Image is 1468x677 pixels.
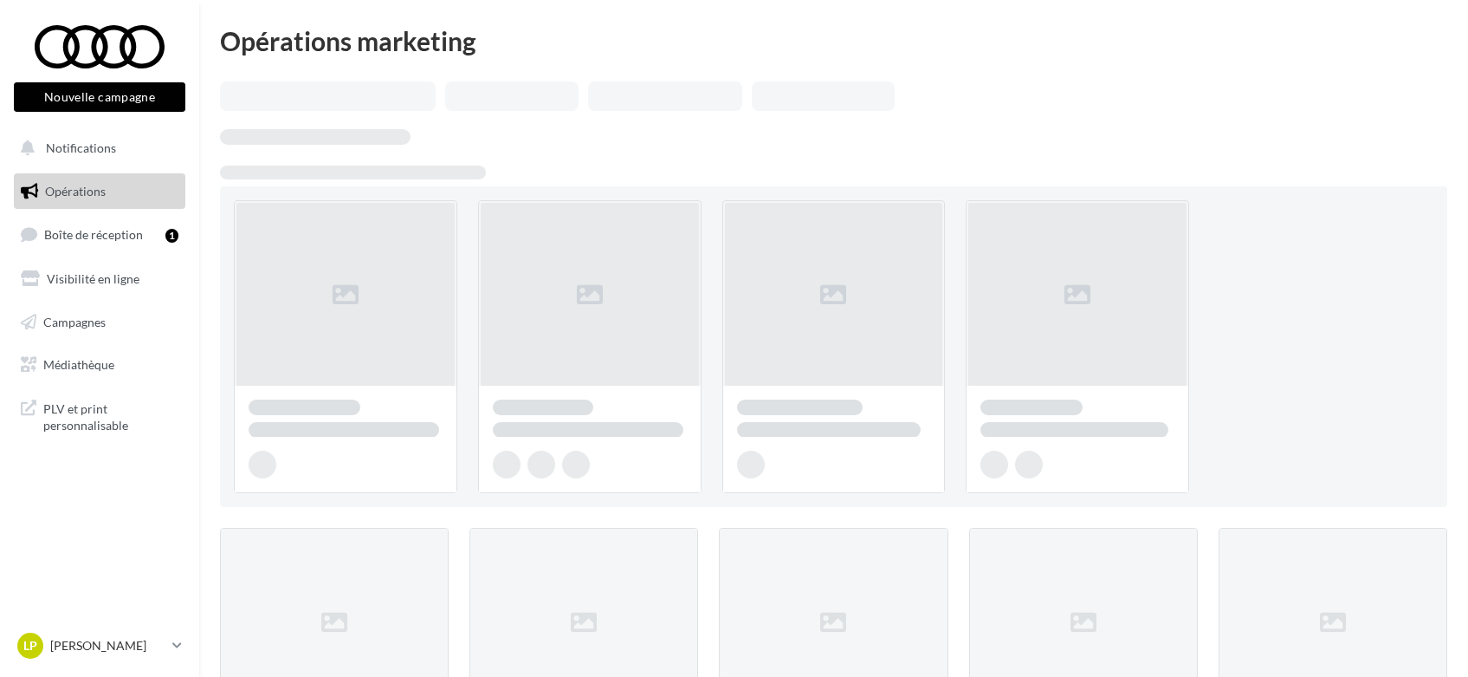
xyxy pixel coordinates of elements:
[46,140,116,155] span: Notifications
[10,304,189,341] a: Campagnes
[10,390,189,441] a: PLV et print personnalisable
[44,227,143,242] span: Boîte de réception
[43,397,178,434] span: PLV et print personnalisable
[47,271,139,286] span: Visibilité en ligne
[10,261,189,297] a: Visibilité en ligne
[14,82,185,112] button: Nouvelle campagne
[50,637,165,654] p: [PERSON_NAME]
[43,314,106,329] span: Campagnes
[10,173,189,210] a: Opérations
[14,629,185,662] a: LP [PERSON_NAME]
[45,184,106,199] span: Opérations
[165,229,178,243] div: 1
[43,357,114,372] span: Médiathèque
[23,637,37,654] span: LP
[10,347,189,383] a: Médiathèque
[10,130,182,166] button: Notifications
[220,28,1447,54] div: Opérations marketing
[10,216,189,253] a: Boîte de réception1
